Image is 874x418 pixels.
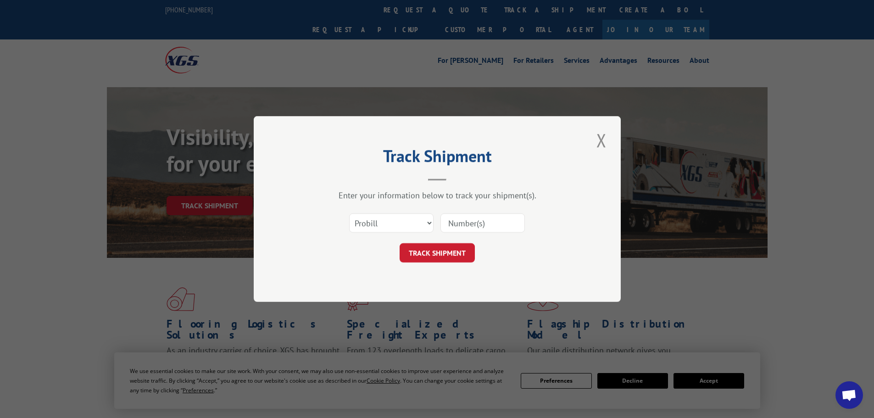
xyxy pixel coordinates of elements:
input: Number(s) [440,213,525,233]
button: Close modal [594,128,609,153]
div: Enter your information below to track your shipment(s). [300,190,575,201]
button: TRACK SHIPMENT [400,243,475,262]
h2: Track Shipment [300,150,575,167]
a: Open chat [835,381,863,409]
